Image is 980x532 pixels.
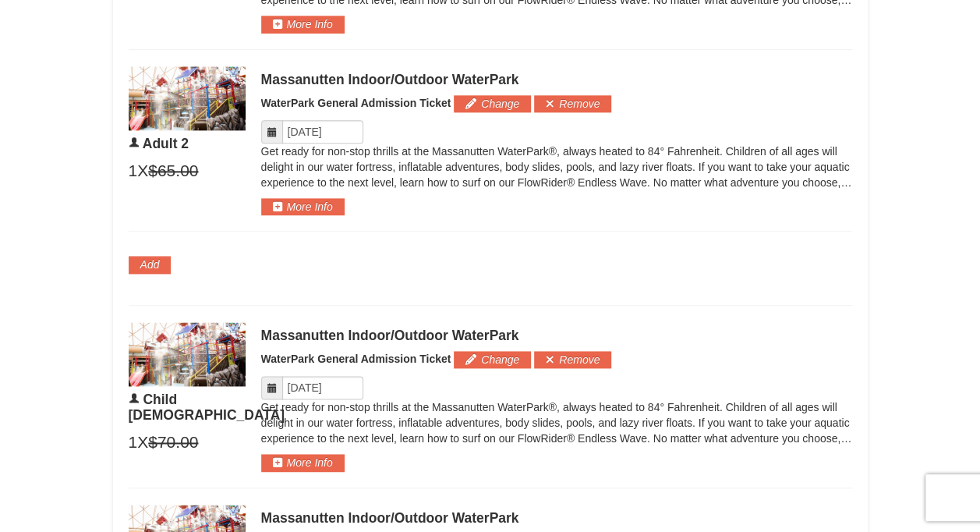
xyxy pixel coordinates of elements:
span: 1 [129,159,138,183]
img: 6619917-1403-22d2226d.jpg [129,66,246,130]
p: Get ready for non-stop thrills at the Massanutten WaterPark®, always heated to 84° Fahrenheit. Ch... [261,144,852,190]
button: Add [129,256,172,273]
button: Remove [534,95,611,112]
span: Child [DEMOGRAPHIC_DATA] [129,392,285,423]
button: More Info [261,16,345,33]
img: 6619917-1403-22d2226d.jpg [129,322,246,386]
span: X [137,159,148,183]
span: X [137,431,148,454]
span: WaterPark General Admission Ticket [261,353,451,365]
p: Get ready for non-stop thrills at the Massanutten WaterPark®, always heated to 84° Fahrenheit. Ch... [261,399,852,446]
span: $70.00 [148,431,198,454]
button: Change [454,351,531,368]
span: Adult 2 [143,136,189,151]
div: Massanutten Indoor/Outdoor WaterPark [261,328,852,343]
span: $65.00 [148,159,198,183]
button: More Info [261,454,345,471]
div: Massanutten Indoor/Outdoor WaterPark [261,72,852,87]
button: More Info [261,198,345,215]
button: Remove [534,351,611,368]
button: Change [454,95,531,112]
span: WaterPark General Admission Ticket [261,97,451,109]
div: Massanutten Indoor/Outdoor WaterPark [261,510,852,526]
span: 1 [129,431,138,454]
